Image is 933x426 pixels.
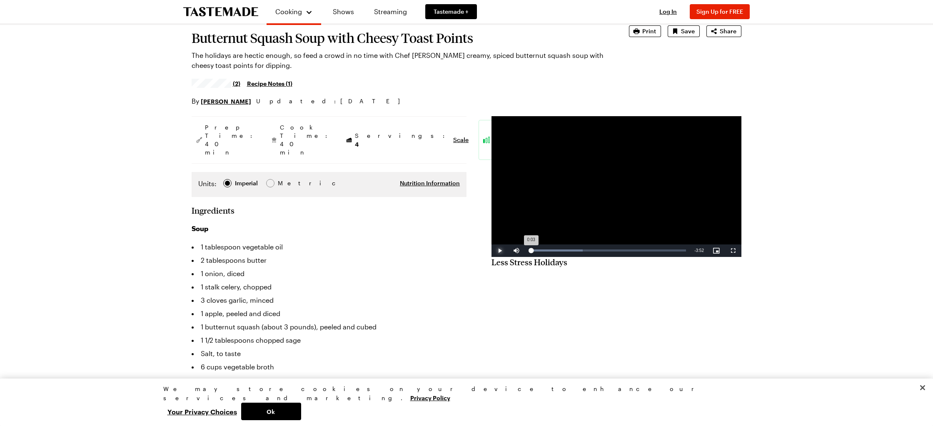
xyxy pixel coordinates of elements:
[192,267,466,280] li: 1 onion, diced
[681,27,695,35] span: Save
[235,179,259,188] span: Imperial
[201,97,251,106] a: [PERSON_NAME]
[434,7,469,16] span: Tastemade +
[491,257,741,267] h2: Less Stress Holidays
[275,7,302,15] span: Cooking
[642,27,656,35] span: Print
[696,8,743,15] span: Sign Up for FREE
[192,240,466,254] li: 1 tablespoon vegetable oil
[410,394,450,401] a: More information about your privacy, opens in a new tab
[355,132,449,149] span: Servings:
[163,384,763,420] div: Privacy
[192,360,466,374] li: 6 cups vegetable broth
[205,123,257,157] span: Prep Time: 40 min
[192,96,251,106] p: By
[192,294,466,307] li: 3 cloves garlic, minced
[278,179,296,188] span: Metric
[192,224,466,234] h3: Soup
[192,334,466,347] li: 1 1/2 tablespoons chopped sage
[425,4,477,19] a: Tastemade +
[183,7,258,17] a: To Tastemade Home Page
[708,244,725,257] button: Picture-in-Picture
[163,384,763,403] div: We may store cookies on your device to enhance our services and marketing.
[192,307,466,320] li: 1 apple, peeled and diced
[192,30,606,45] h1: Butternut Squash Soup with Cheesy Toast Points
[725,244,741,257] button: Fullscreen
[508,244,525,257] button: Mute
[706,25,741,37] button: Share
[241,403,301,420] button: Ok
[529,249,686,252] div: Progress Bar
[163,403,241,420] button: Your Privacy Choices
[913,379,932,397] button: Close
[491,116,741,257] video-js: Video Player
[651,7,685,16] button: Log In
[192,50,606,70] p: The holidays are hectic enough, so feed a crowd in no time with Chef [PERSON_NAME] creamy, spiced...
[192,80,240,87] a: 4.5/5 stars from 2 reviews
[491,244,508,257] button: Play
[355,140,359,148] span: 4
[192,320,466,334] li: 1 butternut squash (about 3 pounds), peeled and cubed
[235,179,258,188] div: Imperial
[690,4,750,19] button: Sign Up for FREE
[192,347,466,360] li: Salt, to taste
[256,97,408,106] span: Updated : [DATE]
[278,179,295,188] div: Metric
[629,25,661,37] button: Print
[280,123,332,157] span: Cook Time: 40 min
[694,248,696,253] span: -
[192,254,466,267] li: 2 tablespoons butter
[720,27,736,35] span: Share
[247,79,292,88] a: Recipe Notes (1)
[668,25,700,37] button: Save recipe
[659,8,677,15] span: Log In
[400,179,460,187] button: Nutrition Information
[192,280,466,294] li: 1 stalk celery, chopped
[192,205,234,215] h2: Ingredients
[696,248,704,253] span: 3:52
[275,3,313,20] button: Cooking
[453,136,469,144] button: Scale
[233,79,240,87] span: (2)
[198,179,217,189] label: Units:
[198,179,295,190] div: Imperial Metric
